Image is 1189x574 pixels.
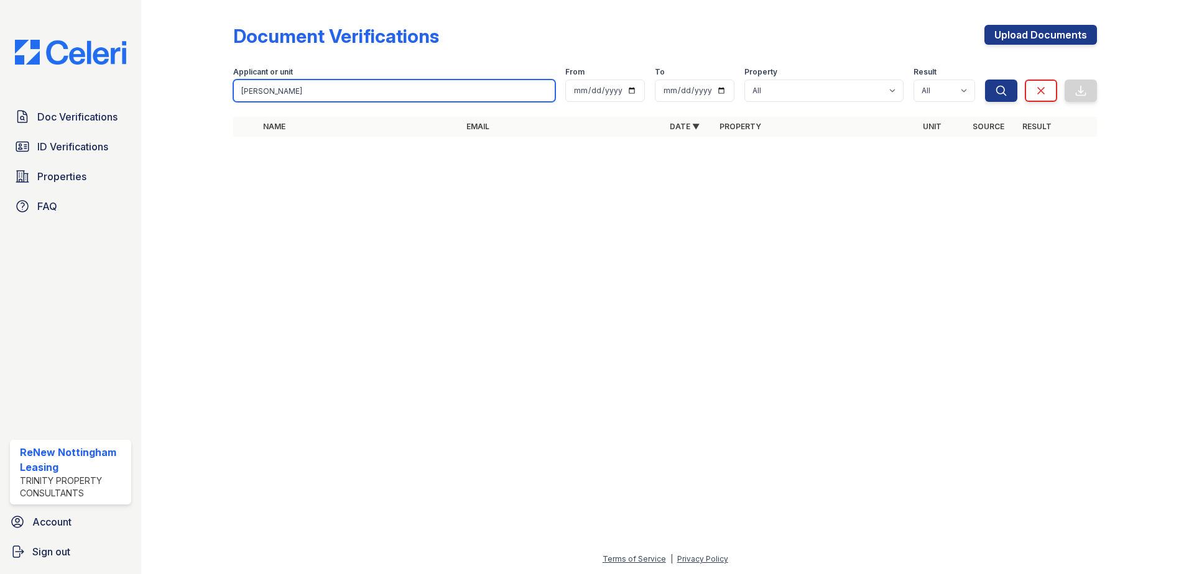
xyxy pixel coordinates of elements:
[565,67,585,77] label: From
[5,539,136,564] a: Sign out
[670,122,700,131] a: Date ▼
[655,67,665,77] label: To
[233,80,555,102] input: Search by name, email, or unit number
[20,445,126,475] div: ReNew Nottingham Leasing
[37,169,86,184] span: Properties
[37,139,108,154] span: ID Verifications
[5,40,136,65] img: CE_Logo_Blue-a8612792a0a2168367f1c8372b55b34899dd931a85d93a1a3d3e32e68fde9ad4.png
[233,25,439,47] div: Document Verifications
[923,122,941,131] a: Unit
[37,109,118,124] span: Doc Verifications
[677,554,728,563] a: Privacy Policy
[1022,122,1052,131] a: Result
[233,67,293,77] label: Applicant or unit
[10,104,131,129] a: Doc Verifications
[984,25,1097,45] a: Upload Documents
[20,475,126,499] div: Trinity Property Consultants
[5,509,136,534] a: Account
[670,554,673,563] div: |
[744,67,777,77] label: Property
[37,199,57,214] span: FAQ
[263,122,285,131] a: Name
[466,122,489,131] a: Email
[10,164,131,189] a: Properties
[719,122,761,131] a: Property
[10,134,131,159] a: ID Verifications
[32,544,70,559] span: Sign out
[973,122,1004,131] a: Source
[603,554,666,563] a: Terms of Service
[32,514,72,529] span: Account
[914,67,937,77] label: Result
[10,194,131,219] a: FAQ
